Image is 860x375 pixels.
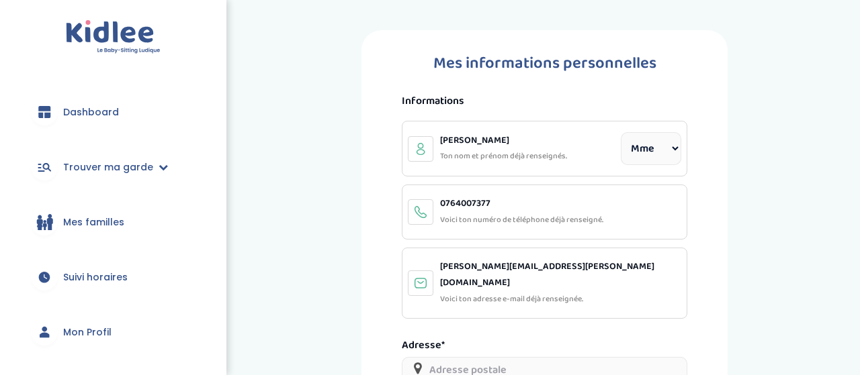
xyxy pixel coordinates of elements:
[440,259,681,291] div: [PERSON_NAME][EMAIL_ADDRESS][PERSON_NAME][DOMAIN_NAME]
[440,196,603,212] div: 0764007377
[20,308,206,356] a: Mon Profil
[440,148,567,164] p: Ton nom et prénom déjà renseignés.
[66,20,161,54] img: logo.svg
[440,291,681,307] p: Voici ton adresse e-mail déjà renseignée.
[63,215,124,229] span: Mes familles
[402,93,687,109] label: Informations
[63,325,112,339] span: Mon Profil
[63,270,128,284] span: Suivi horaires
[440,212,603,228] p: Voici ton numéro de téléphone déjà renseigné.
[440,133,567,149] div: [PERSON_NAME]
[20,88,206,136] a: Dashboard
[63,105,119,119] span: Dashboard
[20,143,206,191] a: Trouver ma garde
[402,337,445,354] label: Adresse*
[20,198,206,246] a: Mes familles
[402,50,687,76] h1: Mes informations personnelles
[63,160,153,174] span: Trouver ma garde
[20,253,206,301] a: Suivi horaires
